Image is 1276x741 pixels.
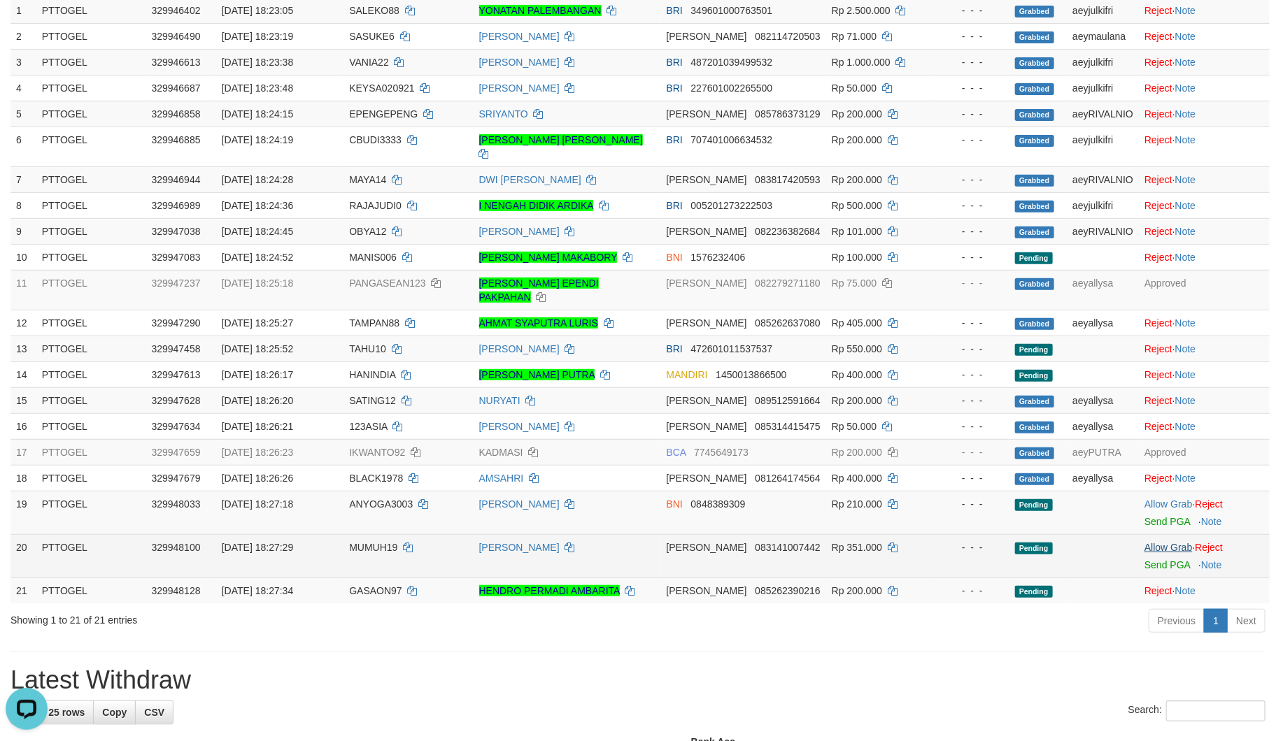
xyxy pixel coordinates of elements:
span: 329946687 [151,82,200,94]
span: 329947679 [151,473,200,484]
a: Copy [93,700,136,724]
td: 3 [10,49,36,75]
span: 329946989 [151,200,200,211]
span: 329947613 [151,369,200,380]
span: Grabbed [1015,473,1054,485]
a: Reject [1144,108,1172,120]
a: Note [1201,516,1222,527]
span: Copy 083817420593 to clipboard [755,174,820,185]
span: Grabbed [1015,278,1054,290]
span: [PERSON_NAME] [667,174,747,185]
span: Rp 2.500.000 [832,5,891,16]
a: Note [1201,559,1222,570]
span: [DATE] 18:26:21 [222,421,293,432]
span: Copy 005201273222503 to clipboard [691,200,773,211]
span: [DATE] 18:26:23 [222,447,293,458]
span: Rp 75.000 [832,278,877,289]
a: KADMASI [479,447,523,458]
a: Note [1175,57,1196,68]
span: MANDIRI [667,369,708,380]
a: HENDRO PERMADI AMBARITA [479,585,620,596]
td: PTTOGEL [36,491,146,534]
span: 329946402 [151,5,200,16]
a: [PERSON_NAME] [479,498,560,510]
span: [PERSON_NAME] [667,226,747,237]
span: Grabbed [1015,422,1054,433]
a: Note [1175,134,1196,145]
a: AMSAHRI [479,473,524,484]
input: Search: [1166,700,1266,721]
a: Reject [1195,542,1223,553]
span: · [1144,498,1195,510]
a: [PERSON_NAME] [479,542,560,553]
span: SALEKO88 [349,5,399,16]
td: aeyallysa [1067,465,1139,491]
div: - - - [941,107,1003,121]
span: BRI [667,343,683,354]
div: - - - [941,316,1003,330]
span: PANGASEAN123 [349,278,425,289]
td: PTTOGEL [36,75,146,101]
a: [PERSON_NAME] [479,57,560,68]
span: Copy 349601000763501 to clipboard [691,5,773,16]
a: Note [1175,585,1196,596]
a: Reject [1144,5,1172,16]
span: 329947290 [151,317,200,329]
td: 9 [10,218,36,244]
a: Note [1175,200,1196,211]
span: [PERSON_NAME] [667,473,747,484]
span: Copy 081264174564 to clipboard [755,473,820,484]
span: 329946944 [151,174,200,185]
span: Grabbed [1015,57,1054,69]
td: PTTOGEL [36,413,146,439]
td: · [1139,465,1270,491]
span: Copy 1576232406 to clipboard [691,252,746,263]
span: [DATE] 18:25:52 [222,343,293,354]
td: 20 [10,534,36,577]
a: [PERSON_NAME] [PERSON_NAME] [479,134,643,145]
div: - - - [941,471,1003,485]
span: TAMPAN88 [349,317,399,329]
span: [DATE] 18:24:52 [222,252,293,263]
div: - - - [941,199,1003,213]
span: [DATE] 18:26:20 [222,395,293,406]
span: [DATE] 18:27:18 [222,498,293,510]
td: 4 [10,75,36,101]
td: Approved [1139,270,1270,310]
span: Copy 0848389309 to clipboard [691,498,746,510]
td: 19 [10,491,36,534]
span: Rp 200.000 [832,174,882,185]
td: aeyjulkifri [1067,75,1139,101]
a: [PERSON_NAME] [479,31,560,42]
span: [DATE] 18:23:48 [222,82,293,94]
td: · [1139,336,1270,361]
span: Copy 085262637080 to clipboard [755,317,820,329]
div: - - - [941,497,1003,511]
td: PTTOGEL [36,387,146,413]
span: Rp 210.000 [832,498,882,510]
span: 329946885 [151,134,200,145]
span: Copy 082114720503 to clipboard [755,31,820,42]
span: [DATE] 18:24:45 [222,226,293,237]
span: KEYSA020921 [349,82,414,94]
a: Note [1175,343,1196,354]
td: PTTOGEL [36,465,146,491]
span: Grabbed [1015,175,1054,187]
td: aeyjulkifri [1067,192,1139,218]
a: [PERSON_NAME] [479,421,560,432]
td: 18 [10,465,36,491]
div: - - - [941,250,1003,264]
span: Grabbed [1015,447,1054,459]
span: CBUDI3333 [349,134,402,145]
span: Copy 487201039499532 to clipboard [691,57,773,68]
div: - - - [941,224,1003,238]
a: Reject [1144,369,1172,380]
span: [DATE] 18:23:38 [222,57,293,68]
td: PTTOGEL [36,310,146,336]
span: Pending [1015,499,1053,511]
span: MAYA14 [349,174,386,185]
td: 16 [10,413,36,439]
td: aeyallysa [1067,413,1139,439]
a: Reject [1144,395,1172,406]
span: Rp 400.000 [832,473,882,484]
